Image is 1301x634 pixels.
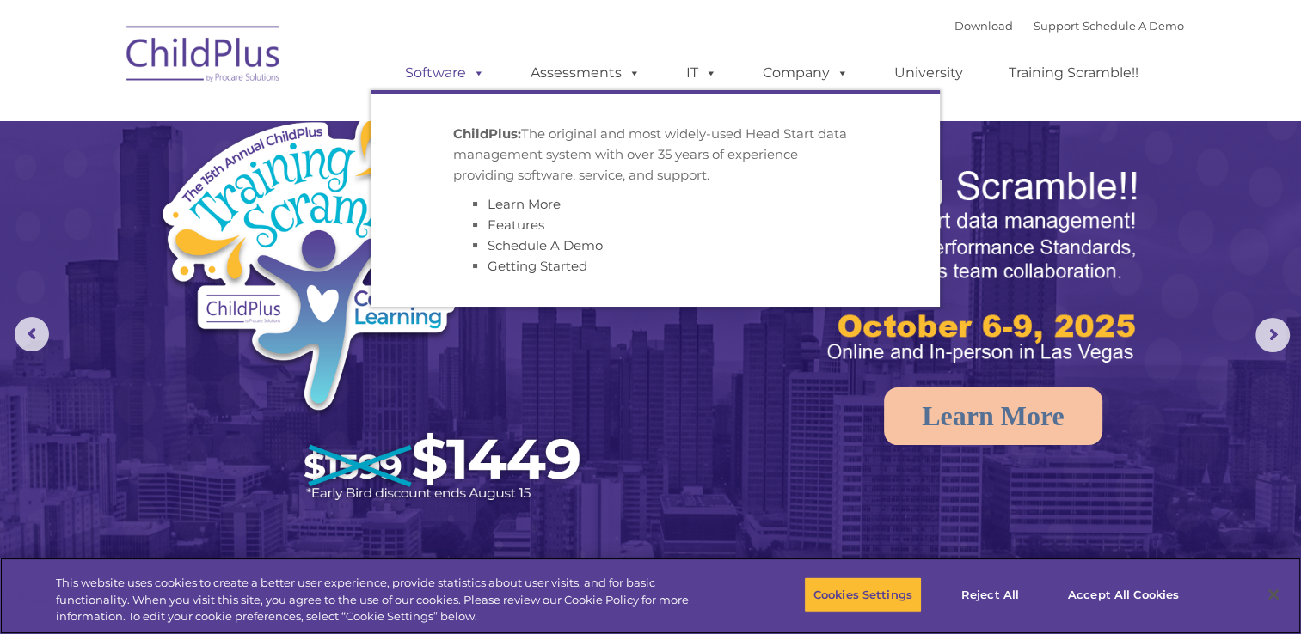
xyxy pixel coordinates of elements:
a: Learn More [884,387,1102,445]
p: The original and most widely-used Head Start data management system with over 35 years of experie... [453,124,857,186]
span: Last name [239,113,291,126]
a: Training Scramble!! [991,56,1156,90]
a: IT [669,56,734,90]
a: Software [388,56,502,90]
img: ChildPlus by Procare Solutions [118,14,290,100]
a: Features [488,216,544,233]
span: Phone number [239,184,312,197]
a: Schedule A Demo [1083,19,1184,33]
a: Company [746,56,866,90]
div: This website uses cookies to create a better user experience, provide statistics about user visit... [56,575,715,625]
a: Learn More [488,196,561,212]
button: Cookies Settings [804,576,922,613]
a: University [877,56,980,90]
font: | [954,19,1184,33]
button: Accept All Cookies [1059,576,1188,613]
strong: ChildPlus: [453,125,521,142]
button: Reject All [936,576,1044,613]
a: Download [954,19,1013,33]
a: Assessments [513,56,658,90]
a: Schedule A Demo [488,237,603,253]
button: Close [1255,576,1292,613]
a: Getting Started [488,258,587,274]
a: Support [1034,19,1079,33]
